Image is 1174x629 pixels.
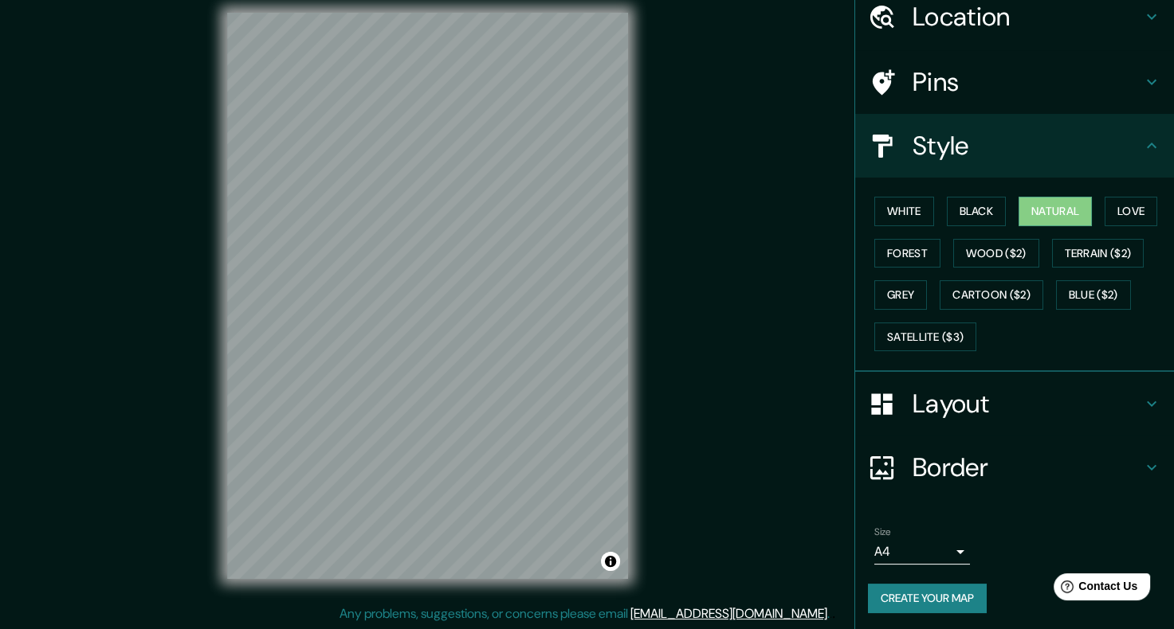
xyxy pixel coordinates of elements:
[855,114,1174,178] div: Style
[601,552,620,571] button: Toggle attribution
[227,13,628,579] canvas: Map
[832,604,835,623] div: .
[874,525,891,539] label: Size
[868,584,987,613] button: Create your map
[874,197,934,226] button: White
[855,436,1174,499] div: Border
[913,388,1142,420] h4: Layout
[1019,197,1092,226] button: Natural
[940,280,1043,310] button: Cartoon ($2)
[874,239,940,268] button: Forest
[913,451,1142,483] h4: Border
[630,605,827,622] a: [EMAIL_ADDRESS][DOMAIN_NAME]
[953,239,1039,268] button: Wood ($2)
[1056,280,1131,310] button: Blue ($2)
[913,1,1142,33] h4: Location
[913,130,1142,162] h4: Style
[855,372,1174,436] div: Layout
[913,66,1142,98] h4: Pins
[874,280,927,310] button: Grey
[1052,239,1145,268] button: Terrain ($2)
[874,539,970,565] div: A4
[1105,197,1157,226] button: Love
[947,197,1007,226] button: Black
[340,604,830,623] p: Any problems, suggestions, or concerns please email .
[1032,567,1156,611] iframe: Help widget launcher
[855,50,1174,114] div: Pins
[830,604,832,623] div: .
[874,322,976,352] button: Satellite ($3)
